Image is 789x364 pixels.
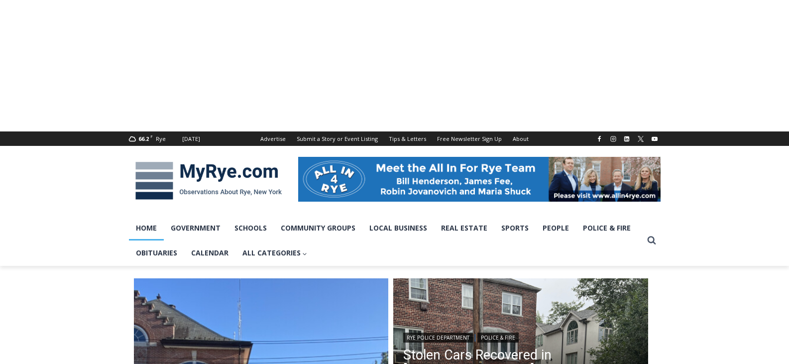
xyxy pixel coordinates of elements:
a: Government [164,216,227,241]
a: Instagram [607,133,619,145]
a: Submit a Story or Event Listing [291,131,383,146]
nav: Secondary Navigation [255,131,534,146]
img: MyRye.com [129,155,288,207]
a: Facebook [593,133,605,145]
nav: Primary Navigation [129,216,643,266]
a: Home [129,216,164,241]
a: Free Newsletter Sign Up [432,131,507,146]
a: People [536,216,576,241]
a: About [507,131,534,146]
a: Calendar [184,241,235,265]
a: Local Business [362,216,434,241]
div: [DATE] [182,134,200,143]
div: Rye [156,134,166,143]
a: X [635,133,647,145]
span: F [150,133,153,139]
a: Community Groups [274,216,362,241]
a: Advertise [255,131,291,146]
a: Linkedin [621,133,633,145]
span: 66.2 [138,135,149,142]
a: Police & Fire [576,216,638,241]
a: All Categories [235,241,315,265]
span: All Categories [242,247,308,258]
a: Real Estate [434,216,494,241]
a: Sports [494,216,536,241]
a: Schools [227,216,274,241]
a: Police & Fire [477,333,519,343]
a: YouTube [649,133,661,145]
div: | [403,331,638,343]
a: Tips & Letters [383,131,432,146]
a: Obituaries [129,241,184,265]
button: View Search Form [643,232,661,249]
img: All in for Rye [298,157,661,202]
a: Rye Police Department [403,333,473,343]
